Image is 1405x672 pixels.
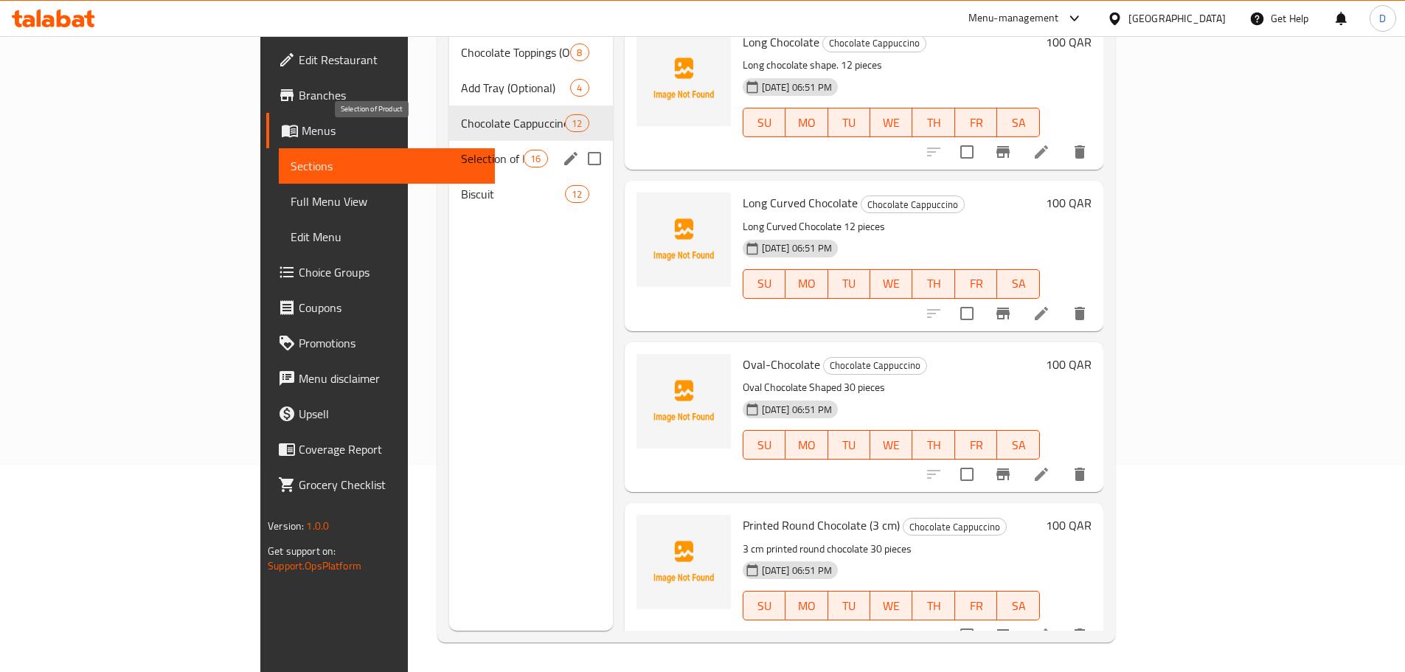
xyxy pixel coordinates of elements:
[449,176,613,212] div: Biscuit12
[791,273,822,294] span: MO
[636,515,731,609] img: Printed Round Chocolate (3 cm)
[951,620,982,651] span: Select to update
[299,334,483,352] span: Promotions
[743,591,785,620] button: SU
[968,10,1059,27] div: Menu-management
[449,35,613,70] div: Chocolate Toppings (Optional)8
[743,192,858,214] span: Long Curved Chocolate
[266,467,495,502] a: Grocery Checklist
[449,70,613,105] div: Add Tray (Optional)4
[912,591,954,620] button: TH
[266,290,495,325] a: Coupons
[299,51,483,69] span: Edit Restaurant
[1046,32,1092,52] h6: 100 QAR
[870,591,912,620] button: WE
[918,273,948,294] span: TH
[743,31,819,53] span: Long Chocolate
[743,514,900,536] span: Printed Round Chocolate (3 cm)
[756,241,838,255] span: [DATE] 06:51 PM
[828,591,870,620] button: TU
[743,56,1040,75] p: Long chocolate shape. 12 pieces
[1003,273,1033,294] span: SA
[785,269,828,299] button: MO
[834,273,864,294] span: TU
[299,86,483,104] span: Branches
[1062,134,1097,170] button: delete
[961,434,991,456] span: FR
[291,228,483,246] span: Edit Menu
[1062,457,1097,492] button: delete
[823,35,926,52] span: Chocolate Cappuccino
[1003,595,1033,617] span: SA
[266,325,495,361] a: Promotions
[266,113,495,148] a: Menus
[743,108,785,137] button: SU
[1003,112,1033,134] span: SA
[266,77,495,113] a: Branches
[791,434,822,456] span: MO
[985,617,1021,653] button: Branch-specific-item
[636,193,731,287] img: Long Curved Chocolate
[560,148,582,170] button: edit
[299,299,483,316] span: Coupons
[870,430,912,460] button: WE
[571,46,588,60] span: 8
[1128,10,1226,27] div: [GEOGRAPHIC_DATA]
[791,595,822,617] span: MO
[912,269,954,299] button: TH
[861,195,965,213] div: Chocolate Cappuccino
[985,134,1021,170] button: Branch-specific-item
[743,269,785,299] button: SU
[756,403,838,417] span: [DATE] 06:51 PM
[291,157,483,175] span: Sections
[749,273,780,294] span: SU
[1046,354,1092,375] h6: 100 QAR
[268,516,304,536] span: Version:
[299,263,483,281] span: Choice Groups
[461,79,571,97] span: Add Tray (Optional)
[461,185,565,203] span: Biscuit
[1003,434,1033,456] span: SA
[985,457,1021,492] button: Branch-specific-item
[876,273,906,294] span: WE
[912,108,954,137] button: TH
[743,540,1040,558] p: 3 cm printed round chocolate 30 pieces
[449,29,613,218] nav: Menu sections
[834,112,864,134] span: TU
[449,141,613,176] div: Selection of Product16edit
[749,434,780,456] span: SU
[961,595,991,617] span: FR
[1033,143,1050,161] a: Edit menu item
[306,516,329,536] span: 1.0.0
[299,370,483,387] span: Menu disclaimer
[571,81,588,95] span: 4
[824,357,926,374] span: Chocolate Cappuccino
[266,432,495,467] a: Coverage Report
[961,112,991,134] span: FR
[565,114,589,132] div: items
[955,269,997,299] button: FR
[861,196,964,213] span: Chocolate Cappuccino
[876,595,906,617] span: WE
[279,184,495,219] a: Full Menu View
[955,591,997,620] button: FR
[1033,465,1050,483] a: Edit menu item
[903,519,1006,536] span: Chocolate Cappuccino
[951,459,982,490] span: Select to update
[828,108,870,137] button: TU
[997,108,1039,137] button: SA
[785,591,828,620] button: MO
[743,218,1040,236] p: Long Curved Chocolate 12 pieces
[266,361,495,396] a: Menu disclaimer
[985,296,1021,331] button: Branch-specific-item
[1046,515,1092,536] h6: 100 QAR
[743,378,1040,397] p: Oval Chocolate Shaped 30 pieces
[903,518,1007,536] div: Chocolate Cappuccino
[785,108,828,137] button: MO
[828,430,870,460] button: TU
[918,434,948,456] span: TH
[291,193,483,210] span: Full Menu View
[1062,296,1097,331] button: delete
[266,254,495,290] a: Choice Groups
[951,136,982,167] span: Select to update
